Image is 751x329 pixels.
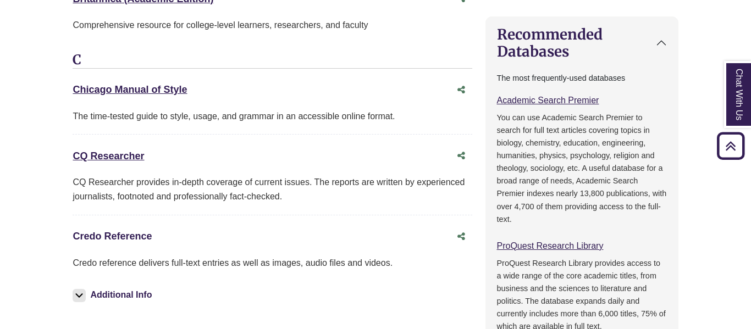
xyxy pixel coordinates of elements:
[486,17,678,69] button: Recommended Databases
[497,72,667,85] p: The most frequently-used databases
[450,226,472,247] button: Share this database
[497,96,599,105] a: Academic Search Premier
[73,109,472,124] div: The time-tested guide to style, usage, and grammar in an accessible online format.
[73,256,472,270] p: Credo reference delivers full-text entries as well as images, audio files and videos.
[497,241,604,250] a: ProQuest Research Library
[73,150,144,161] a: CQ Researcher
[713,138,748,153] a: Back to Top
[73,52,472,69] h3: C
[450,146,472,166] button: Share this database
[73,84,187,95] a: Chicago Manual of Style
[73,231,152,242] a: Credo Reference
[73,175,472,203] div: CQ Researcher provides in-depth coverage of current issues. The reports are written by experience...
[497,111,667,225] p: You can use Academic Search Premier to search for full text articles covering topics in biology, ...
[73,18,472,32] p: Comprehensive resource for college-level learners, researchers, and faculty
[73,287,155,303] button: Additional Info
[450,80,472,101] button: Share this database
